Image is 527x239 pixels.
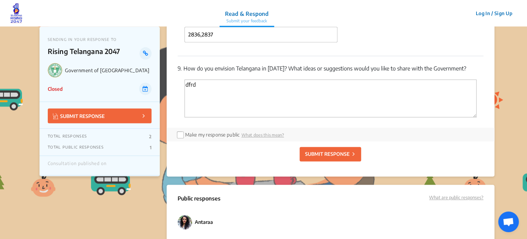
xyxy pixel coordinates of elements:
[178,64,483,73] p: How do you envision Telangana in [DATE]? What ideas or suggestions would you like to share with t...
[185,132,239,138] label: Make my response public
[10,3,22,24] img: jwrukk9bl1z89niicpbx9z0dc3k6
[498,211,519,232] div: Open chat
[53,112,105,120] p: SUBMIT RESPONSE
[429,194,483,201] p: What are public responses?
[48,134,87,139] p: TOTAL RESPONSES
[48,108,152,123] button: SUBMIT RESPONSE
[305,150,349,157] p: SUBMIT RESPONSE
[184,79,476,117] textarea: 'Type your answer here.' | translate
[195,218,213,226] p: Antaraa
[48,37,152,42] p: SENDING IN YOUR RESPONSE TO
[225,10,269,18] p: Read & Respond
[48,161,106,170] div: Consultation published on
[48,85,63,93] p: Closed
[65,67,152,73] p: Government of [GEOGRAPHIC_DATA]
[242,132,284,138] span: What does this mean?
[471,8,517,19] button: Log In / Sign Up
[178,65,182,72] span: 9.
[185,27,337,42] input: 'Type answer here' | translate
[178,215,192,229] img: q2r50fe8gt2jboq4crgh0elfmbkr
[149,134,152,139] p: 2
[48,145,104,150] p: TOTAL PUBLIC RESPONSES
[225,18,269,24] p: Submit your feedback
[150,145,152,150] p: 1
[300,147,361,161] button: SUBMIT RESPONSE
[48,47,139,59] p: Rising Telangana 2047
[178,194,221,207] p: Public responses
[48,63,62,77] img: Government of Telangana logo
[53,113,58,119] img: Vector.jpg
